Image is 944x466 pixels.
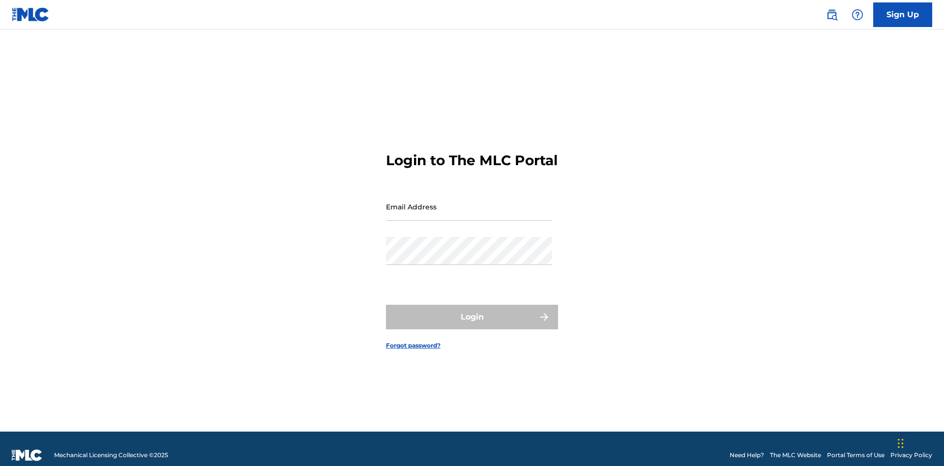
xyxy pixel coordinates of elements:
a: Need Help? [730,451,764,460]
div: Help [848,5,867,25]
div: Drag [898,429,904,458]
a: The MLC Website [770,451,821,460]
a: Portal Terms of Use [827,451,885,460]
img: logo [12,449,42,461]
h3: Login to The MLC Portal [386,152,558,169]
iframe: Chat Widget [895,419,944,466]
a: Forgot password? [386,341,441,350]
span: Mechanical Licensing Collective © 2025 [54,451,168,460]
img: search [826,9,838,21]
a: Sign Up [873,2,932,27]
a: Privacy Policy [890,451,932,460]
img: help [852,9,863,21]
a: Public Search [822,5,842,25]
img: MLC Logo [12,7,50,22]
